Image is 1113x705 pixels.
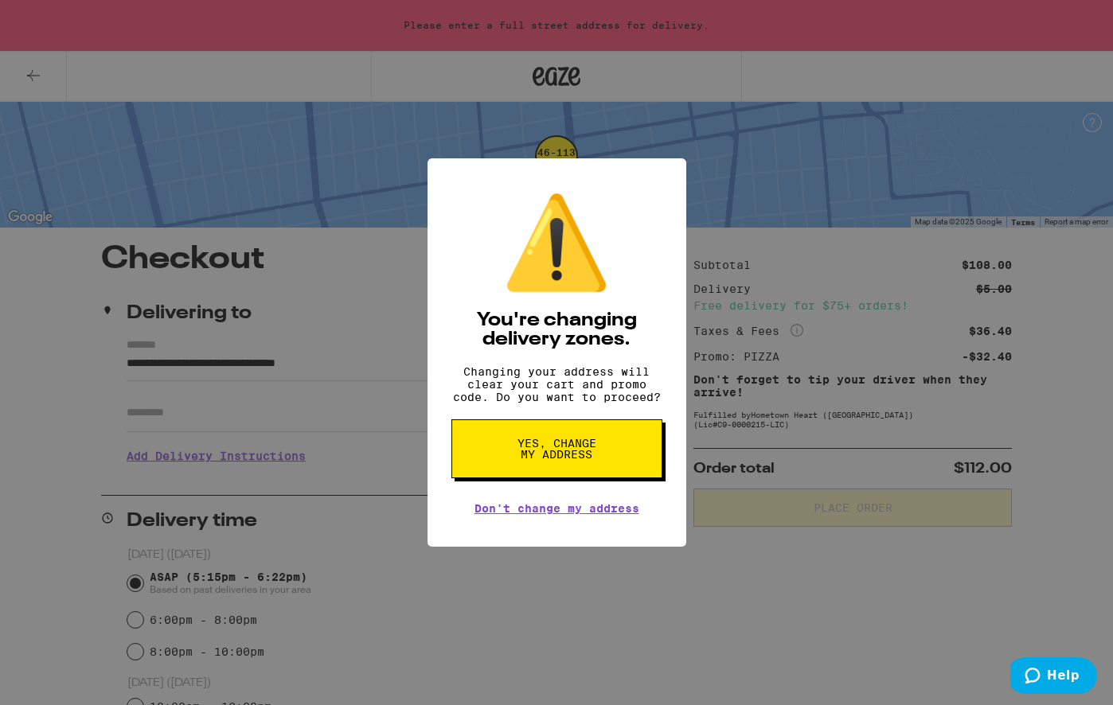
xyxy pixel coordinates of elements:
button: Yes, change my address [451,419,662,478]
span: Yes, change my address [516,438,598,460]
a: Don't change my address [474,502,639,515]
p: Changing your address will clear your cart and promo code. Do you want to proceed? [451,365,662,403]
div: ⚠️ [501,190,612,295]
h2: You're changing delivery zones. [451,311,662,349]
iframe: Opens a widget where you can find more information [1010,657,1097,697]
